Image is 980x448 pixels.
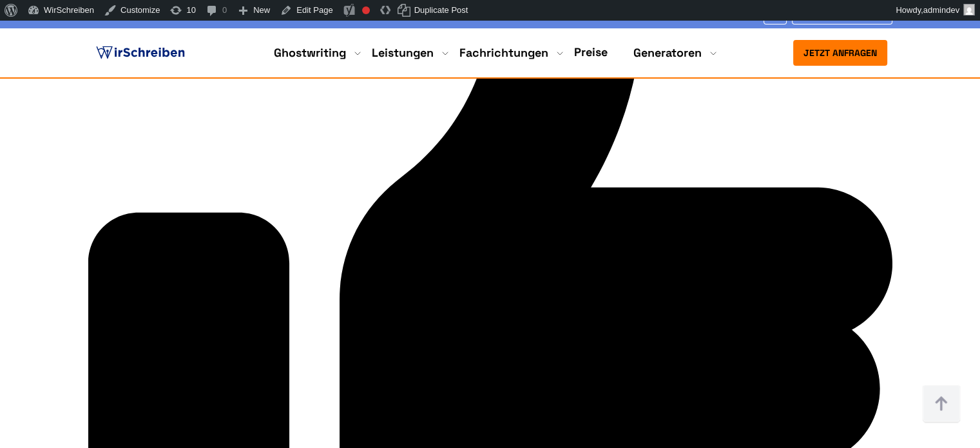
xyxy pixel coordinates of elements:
[923,5,959,15] span: admindev
[274,45,346,61] a: Ghostwriting
[922,385,961,424] img: button top
[372,45,434,61] a: Leistungen
[574,44,608,59] a: Preise
[633,45,702,61] a: Generatoren
[362,6,370,14] div: Focus keyphrase not set
[93,43,187,63] img: logo ghostwriter-österreich
[793,40,887,66] button: Jetzt anfragen
[459,45,548,61] a: Fachrichtungen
